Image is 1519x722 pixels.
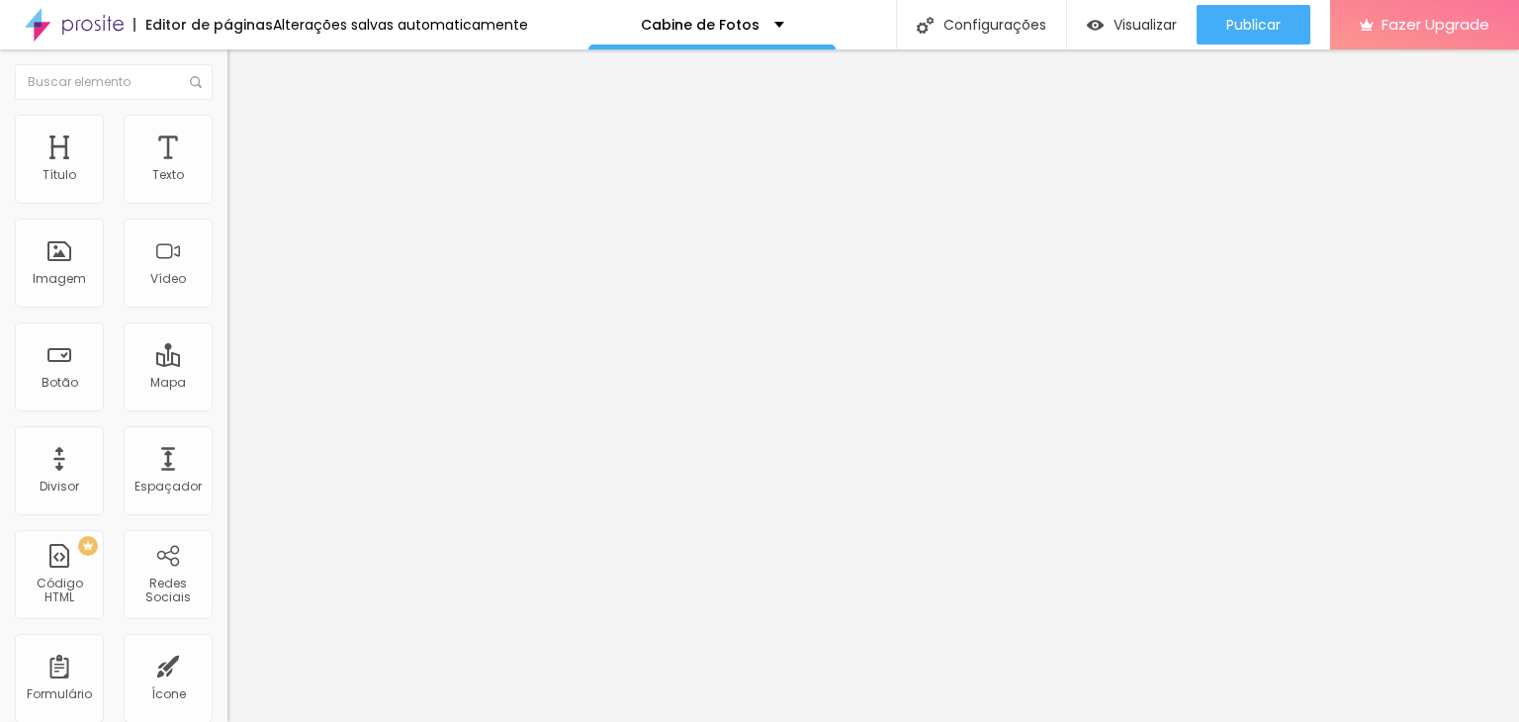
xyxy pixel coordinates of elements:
[1067,5,1197,45] button: Visualizar
[1382,16,1489,33] span: Fazer Upgrade
[1087,17,1104,34] img: view-1.svg
[134,18,273,32] div: Editor de páginas
[40,480,79,494] div: Divisor
[43,168,76,182] div: Título
[1197,5,1310,45] button: Publicar
[27,687,92,701] div: Formulário
[42,376,78,390] div: Botão
[152,168,184,182] div: Texto
[33,272,86,286] div: Imagem
[134,480,202,494] div: Espaçador
[129,577,207,605] div: Redes Sociais
[641,18,759,32] p: Cabine de Fotos
[1226,17,1281,33] span: Publicar
[190,76,202,88] img: Icone
[1114,17,1177,33] span: Visualizar
[150,272,186,286] div: Vídeo
[917,17,934,34] img: Icone
[15,64,213,100] input: Buscar elemento
[273,18,528,32] div: Alterações salvas automaticamente
[20,577,98,605] div: Código HTML
[151,687,186,701] div: Ícone
[150,376,186,390] div: Mapa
